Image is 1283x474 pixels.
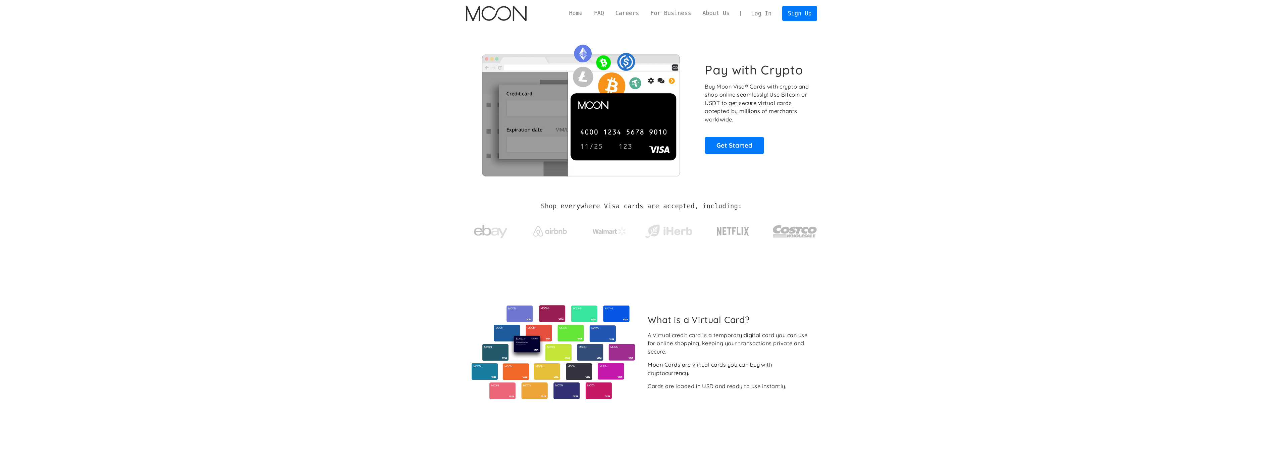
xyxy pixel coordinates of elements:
[648,314,812,325] h2: What is a Virtual Card?
[645,9,697,17] a: For Business
[648,382,786,390] div: Cards are loaded in USD and ready to use instantly.
[644,216,694,244] a: iHerb
[466,214,516,246] a: ebay
[782,6,817,21] a: Sign Up
[525,219,575,240] a: Airbnb
[644,223,694,240] img: iHerb
[705,137,764,154] a: Get Started
[697,9,735,17] a: About Us
[466,6,527,21] img: Moon Logo
[564,9,588,17] a: Home
[466,40,696,176] img: Moon Cards let you spend your crypto anywhere Visa is accepted.
[705,62,803,77] h1: Pay with Crypto
[648,331,812,356] div: A virtual credit card is a temporary digital card you can use for online shopping, keeping your t...
[533,226,567,236] img: Airbnb
[588,9,610,17] a: FAQ
[610,9,645,17] a: Careers
[471,305,636,399] img: Virtual cards from Moon
[466,6,527,21] a: home
[593,227,626,235] img: Walmart
[541,203,742,210] h2: Shop everywhere Visa cards are accepted, including:
[772,219,817,244] img: Costco
[703,216,763,243] a: Netflix
[648,361,812,377] div: Moon Cards are virtual cards you can buy with cryptocurrency.
[746,6,777,21] a: Log In
[584,221,634,239] a: Walmart
[772,212,817,247] a: Costco
[474,221,507,242] img: ebay
[716,223,750,240] img: Netflix
[705,83,810,124] p: Buy Moon Visa® Cards with crypto and shop online seamlessly! Use Bitcoin or USDT to get secure vi...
